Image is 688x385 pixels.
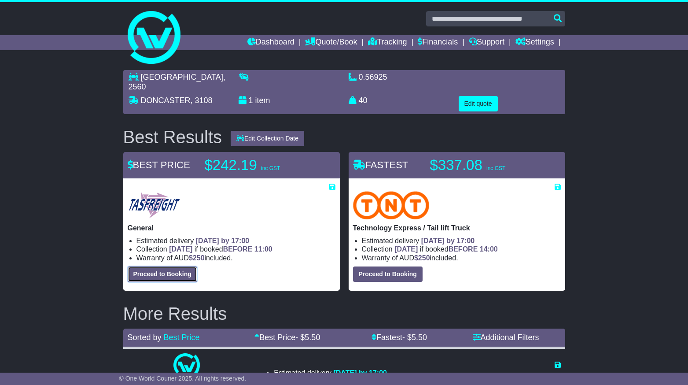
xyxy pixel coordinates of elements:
[362,237,561,245] li: Estimated delivery
[359,73,387,81] span: 0.56925
[169,245,192,253] span: [DATE]
[231,131,304,146] button: Edit Collection Date
[394,245,497,253] span: if booked
[254,245,272,253] span: 11:00
[128,191,181,219] img: Tasfreight: General
[119,127,227,147] div: Best Results
[123,304,565,323] h2: More Results
[205,156,315,174] p: $242.19
[254,333,320,342] a: Best Price- $5.50
[193,254,205,262] span: 250
[305,333,320,342] span: 5.50
[128,333,162,342] span: Sorted by
[430,156,540,174] p: $337.08
[362,245,561,253] li: Collection
[173,353,200,380] img: One World Courier: Same Day Nationwide(quotes take 0.5-1 hour)
[249,96,253,105] span: 1
[418,35,458,50] a: Financials
[128,159,190,170] span: BEST PRICE
[412,333,427,342] span: 5.50
[480,245,498,253] span: 14:00
[473,333,539,342] a: Additional Filters
[414,254,430,262] span: $
[449,245,478,253] span: BEFORE
[164,333,200,342] a: Best Price
[274,369,387,377] li: Estimated delivery
[333,369,387,377] span: [DATE] by 17:00
[261,165,280,171] span: inc GST
[136,254,335,262] li: Warranty of AUD included.
[353,267,423,282] button: Proceed to Booking
[486,165,505,171] span: inc GST
[402,333,427,342] span: - $
[305,35,357,50] a: Quote/Book
[394,245,418,253] span: [DATE]
[421,237,475,244] span: [DATE] by 17:00
[136,237,335,245] li: Estimated delivery
[247,35,294,50] a: Dashboard
[136,245,335,253] li: Collection
[418,254,430,262] span: 250
[295,333,320,342] span: - $
[353,224,561,232] p: Technology Express / Tail lift Truck
[255,96,270,105] span: item
[128,224,335,232] p: General
[368,35,407,50] a: Tracking
[169,245,272,253] span: if booked
[119,375,247,382] span: © One World Courier 2025. All rights reserved.
[372,333,427,342] a: Fastest- $5.50
[359,96,368,105] span: 40
[191,96,213,105] span: , 3108
[141,73,223,81] span: [GEOGRAPHIC_DATA]
[223,245,253,253] span: BEFORE
[353,159,408,170] span: FASTEST
[141,96,191,105] span: DONCASTER
[459,96,498,111] button: Edit quote
[128,267,197,282] button: Proceed to Booking
[469,35,504,50] a: Support
[189,254,205,262] span: $
[196,237,250,244] span: [DATE] by 17:00
[362,254,561,262] li: Warranty of AUD included.
[515,35,554,50] a: Settings
[353,191,430,219] img: TNT Domestic: Technology Express / Tail lift Truck
[129,73,225,91] span: , 2560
